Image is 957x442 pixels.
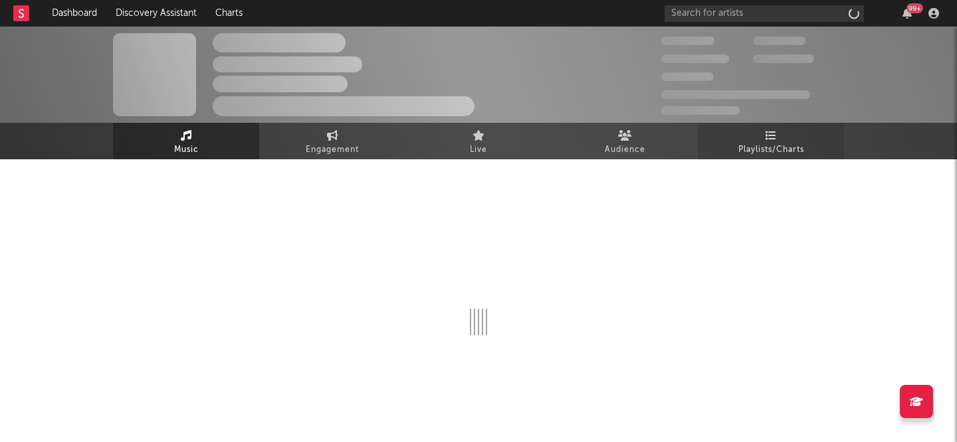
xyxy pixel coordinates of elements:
a: Audience [552,123,698,159]
span: Playlists/Charts [738,142,804,158]
span: 100,000 [753,37,805,45]
span: 1,000,000 [753,54,814,63]
span: Music [174,142,199,158]
input: Search for artists [665,5,864,22]
span: 100,000 [661,72,714,81]
span: Live [470,142,487,158]
a: Engagement [259,123,405,159]
a: Music [113,123,259,159]
span: Jump Score: 85.0 [661,106,740,115]
span: Audience [605,142,645,158]
a: Playlists/Charts [698,123,844,159]
span: 50,000,000 [661,54,729,63]
button: 99+ [903,8,912,19]
span: Engagement [306,142,359,158]
a: Live [405,123,552,159]
span: 50,000,000 Monthly Listeners [661,90,810,99]
div: 99 + [906,3,923,13]
span: 300,000 [661,37,714,45]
